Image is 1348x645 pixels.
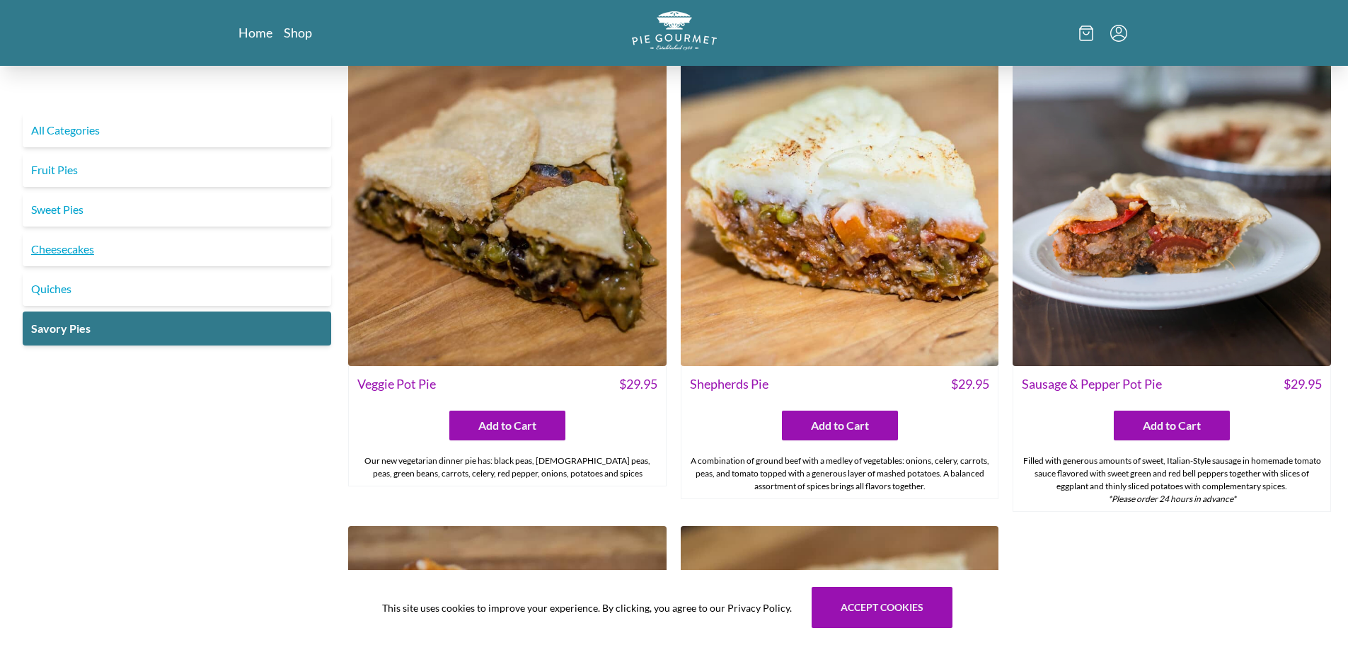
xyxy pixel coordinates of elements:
[348,48,667,367] img: Veggie Pot Pie
[478,417,536,434] span: Add to Cart
[349,449,666,486] div: Our new vegetarian dinner pie has: black peas, [DEMOGRAPHIC_DATA] peas, peas, green beans, carrot...
[619,375,657,394] span: $ 29.95
[1022,375,1162,394] span: Sausage & Pepper Pot Pie
[951,375,989,394] span: $ 29.95
[23,232,331,266] a: Cheesecakes
[1114,411,1230,440] button: Add to Cart
[1013,48,1331,367] img: Sausage & Pepper Pot Pie
[632,11,717,50] img: logo
[681,449,998,498] div: A combination of ground beef with a medley of vegetables: onions, celery, carrots, peas, and toma...
[1013,449,1330,511] div: Filled with generous amounts of sweet, Italian-Style sausage in homemade tomato sauce flavored wi...
[1108,493,1236,504] em: *Please order 24 hours in advance*
[284,24,312,41] a: Shop
[681,48,999,367] img: Shepherds Pie
[782,411,898,440] button: Add to Cart
[23,153,331,187] a: Fruit Pies
[690,375,768,394] span: Shepherds Pie
[357,375,436,394] span: Veggie Pot Pie
[812,587,952,628] button: Accept cookies
[23,272,331,306] a: Quiches
[1284,375,1322,394] span: $ 29.95
[23,193,331,227] a: Sweet Pies
[811,417,869,434] span: Add to Cart
[1110,25,1127,42] button: Menu
[238,24,272,41] a: Home
[632,11,717,55] a: Logo
[1143,417,1201,434] span: Add to Cart
[23,312,331,346] a: Savory Pies
[449,411,565,440] button: Add to Cart
[382,600,792,615] span: This site uses cookies to improve your experience. By clicking, you agree to our Privacy Policy.
[23,113,331,147] a: All Categories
